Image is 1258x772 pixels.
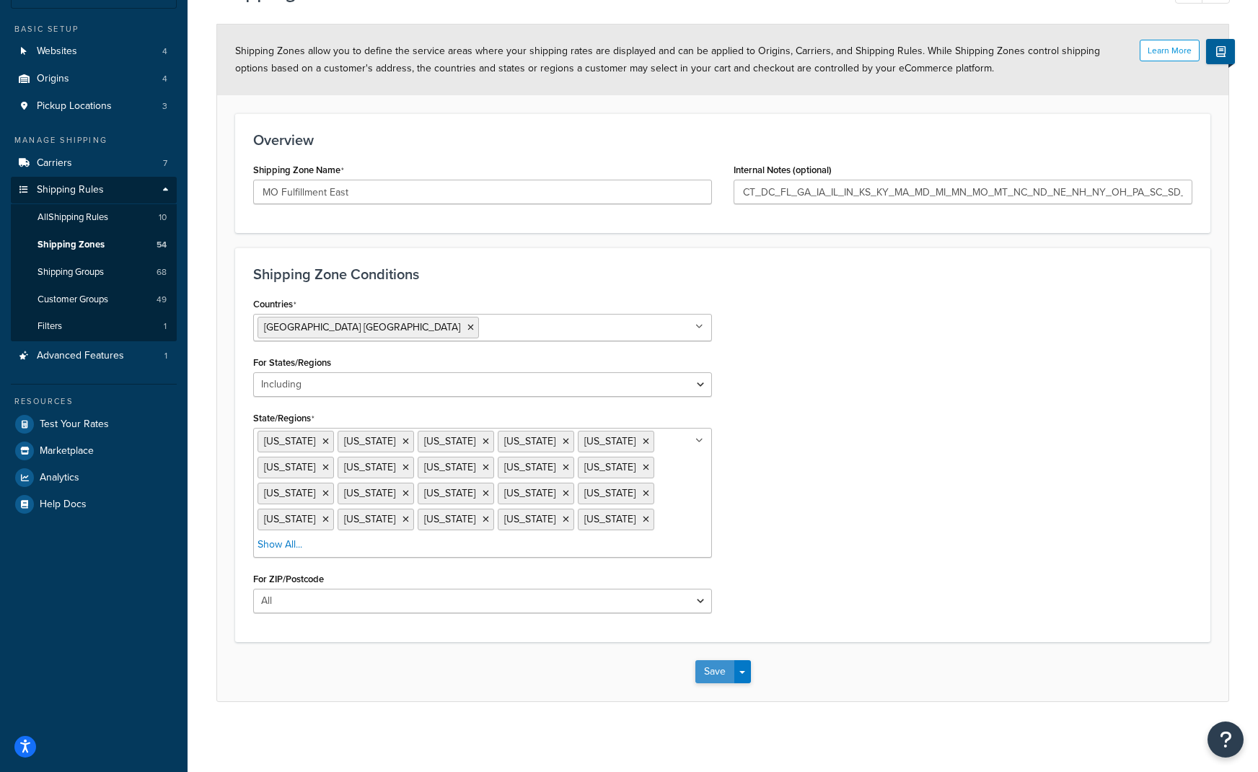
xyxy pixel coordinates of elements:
li: Carriers [11,150,177,177]
span: [US_STATE] [504,486,555,501]
a: Shipping Groups68 [11,259,177,286]
a: Test Your Rates [11,411,177,437]
span: All Shipping Rules [38,211,108,224]
span: [US_STATE] [424,460,475,475]
label: State/Regions [253,413,314,424]
li: Customer Groups [11,286,177,313]
a: Customer Groups49 [11,286,177,313]
span: 1 [164,320,167,333]
span: 54 [157,239,167,251]
span: Advanced Features [37,350,124,362]
span: 7 [163,157,167,170]
span: [US_STATE] [584,460,635,475]
span: [US_STATE] [424,486,475,501]
label: For ZIP/Postcode [253,574,324,584]
span: Shipping Rules [37,184,104,196]
a: Filters1 [11,313,177,340]
button: Save [695,660,734,683]
label: For States/Regions [253,357,331,368]
a: Origins4 [11,66,177,92]
span: Origins [37,73,69,85]
li: Shipping Zones [11,232,177,258]
span: Pickup Locations [37,100,112,113]
div: Manage Shipping [11,134,177,146]
a: Advanced Features1 [11,343,177,369]
h3: Shipping Zone Conditions [253,266,1192,282]
a: Show All... [258,538,302,552]
span: Shipping Zones [38,239,105,251]
span: 68 [157,266,167,278]
span: [US_STATE] [504,434,555,449]
span: 4 [162,73,167,85]
span: [US_STATE] [504,460,555,475]
li: Pickup Locations [11,93,177,120]
span: Filters [38,320,62,333]
span: 49 [157,294,167,306]
span: 3 [162,100,167,113]
span: Help Docs [40,499,87,511]
span: 10 [159,211,167,224]
a: Shipping Zones54 [11,232,177,258]
button: Open Resource Center [1208,721,1244,758]
span: [US_STATE] [584,512,635,527]
li: Websites [11,38,177,65]
a: Marketplace [11,438,177,464]
h3: Overview [253,132,1192,148]
li: Filters [11,313,177,340]
div: Basic Setup [11,23,177,35]
span: [US_STATE] [344,486,395,501]
button: Learn More [1140,40,1200,61]
a: Shipping Rules [11,177,177,203]
span: [US_STATE] [424,512,475,527]
span: [US_STATE] [344,460,395,475]
span: [US_STATE] [344,434,395,449]
label: Countries [253,299,296,310]
span: [US_STATE] [264,512,315,527]
li: Origins [11,66,177,92]
a: Help Docs [11,491,177,517]
span: [US_STATE] [264,486,315,501]
li: Shipping Rules [11,177,177,341]
a: AllShipping Rules10 [11,204,177,231]
span: Carriers [37,157,72,170]
a: Carriers7 [11,150,177,177]
span: Shipping Groups [38,266,104,278]
span: Test Your Rates [40,418,109,431]
span: Marketplace [40,445,94,457]
span: Websites [37,45,77,58]
span: [US_STATE] [264,460,315,475]
span: 1 [164,350,167,362]
span: [US_STATE] [584,434,635,449]
label: Shipping Zone Name [253,165,344,176]
label: Internal Notes (optional) [734,165,832,175]
span: 4 [162,45,167,58]
span: Analytics [40,472,79,484]
span: [US_STATE] [424,434,475,449]
span: [US_STATE] [344,512,395,527]
span: Shipping Zones allow you to define the service areas where your shipping rates are displayed and ... [235,43,1100,76]
a: Analytics [11,465,177,491]
span: [US_STATE] [264,434,315,449]
li: Advanced Features [11,343,177,369]
a: Websites4 [11,38,177,65]
span: Customer Groups [38,294,108,306]
div: Resources [11,395,177,408]
span: [US_STATE] [584,486,635,501]
li: Shipping Groups [11,259,177,286]
span: [GEOGRAPHIC_DATA] [GEOGRAPHIC_DATA] [264,320,460,335]
a: Pickup Locations3 [11,93,177,120]
span: [US_STATE] [504,512,555,527]
button: Show Help Docs [1206,39,1235,64]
